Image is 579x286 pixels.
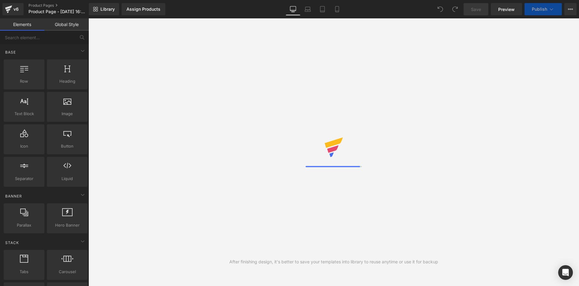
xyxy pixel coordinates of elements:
span: Separator [6,175,43,182]
a: Product Pages [28,3,99,8]
button: Redo [449,3,461,15]
div: Assign Products [126,7,160,12]
span: Hero Banner [49,222,86,228]
a: v6 [2,3,24,15]
button: More [564,3,577,15]
span: Parallax [6,222,43,228]
span: Publish [532,7,547,12]
span: Button [49,143,86,149]
div: v6 [12,5,20,13]
a: Global Style [44,18,89,31]
span: Library [100,6,115,12]
div: Open Intercom Messenger [558,265,573,280]
a: Desktop [286,3,300,15]
a: Laptop [300,3,315,15]
span: Liquid [49,175,86,182]
span: Icon [6,143,43,149]
button: Publish [524,3,562,15]
span: Product Page - [DATE] 16:41:06 [28,9,87,14]
div: After finishing design, it's better to save your templates into library to reuse anytime or use i... [229,258,438,265]
span: Preview [498,6,515,13]
button: Undo [434,3,446,15]
a: Preview [491,3,522,15]
span: Save [471,6,481,13]
span: Carousel [49,269,86,275]
a: Mobile [330,3,344,15]
a: Tablet [315,3,330,15]
span: Row [6,78,43,85]
span: Text Block [6,111,43,117]
span: Base [5,49,17,55]
span: Stack [5,240,20,246]
span: Image [49,111,86,117]
span: Heading [49,78,86,85]
a: New Library [89,3,119,15]
span: Tabs [6,269,43,275]
span: Banner [5,193,23,199]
